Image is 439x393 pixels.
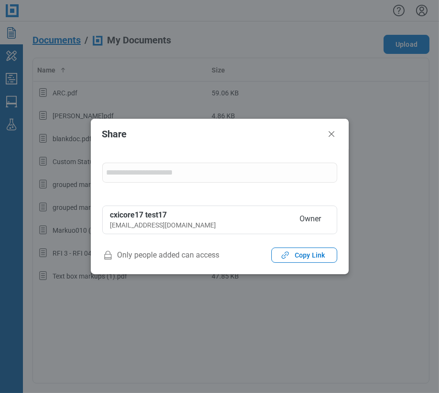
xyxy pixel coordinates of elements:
[110,220,289,230] div: [EMAIL_ADDRESS][DOMAIN_NAME]
[110,210,289,220] div: cxicore17 test17
[271,248,337,263] button: Copy Link
[292,210,329,230] span: Owner
[295,250,325,260] span: Copy Link
[102,248,220,263] span: Only people added can access
[326,128,337,140] button: Close
[102,129,322,139] h2: Share
[102,163,337,194] form: form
